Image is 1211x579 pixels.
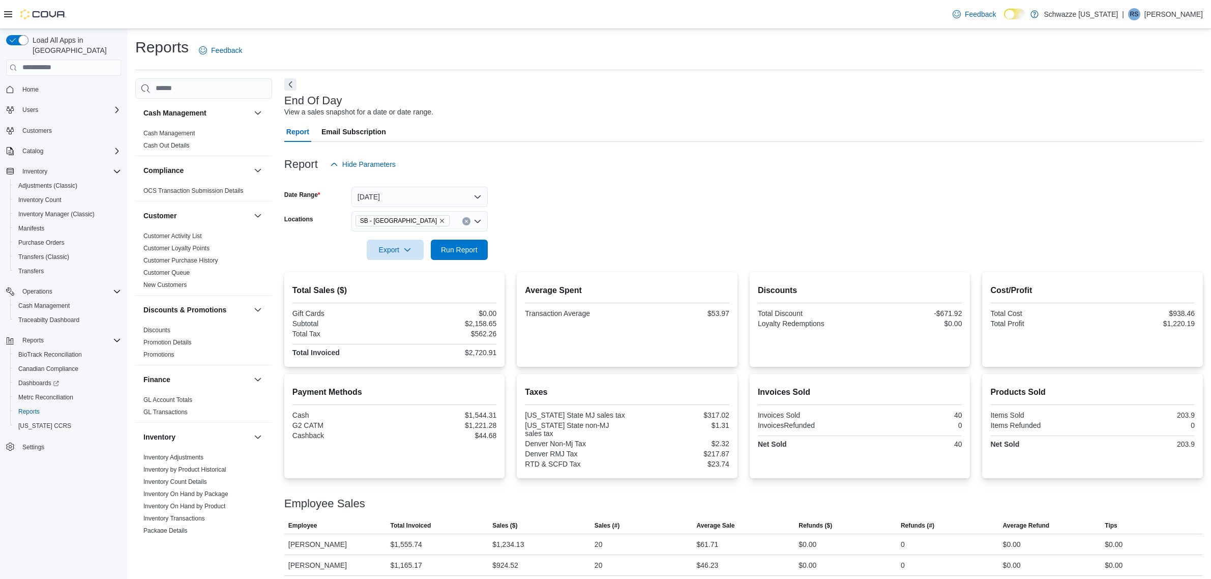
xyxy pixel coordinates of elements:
button: Settings [2,439,125,454]
span: Adjustments (Classic) [18,182,77,190]
button: Compliance [143,165,250,176]
button: Run Report [431,240,488,260]
div: $1,220.19 [1095,320,1195,328]
a: BioTrack Reconciliation [14,349,86,361]
div: Total Tax [292,330,393,338]
div: 0 [901,559,905,571]
span: Export [373,240,418,260]
span: Inventory [18,165,121,178]
a: Adjustments (Classic) [14,180,81,192]
span: Feedback [211,45,242,55]
span: Inventory Count [14,194,121,206]
span: Metrc Reconciliation [14,391,121,403]
a: Inventory Count Details [143,478,207,485]
div: 20 [595,559,603,571]
p: Schwazze [US_STATE] [1044,8,1118,20]
span: SB - [GEOGRAPHIC_DATA] [360,216,437,226]
span: Customer Purchase History [143,256,218,265]
button: Open list of options [474,217,482,225]
div: Items Refunded [990,421,1090,429]
span: Catalog [22,147,43,155]
a: Customer Queue [143,269,190,276]
a: Inventory Count [14,194,66,206]
span: Customer Activity List [143,232,202,240]
span: Dashboards [14,377,121,389]
div: Items Sold [990,411,1090,419]
span: Reports [18,334,121,346]
div: Discounts & Promotions [135,324,272,365]
span: RS [1130,8,1139,20]
h2: Cost/Profit [990,284,1195,297]
button: Reports [18,334,48,346]
a: Customer Loyalty Points [143,245,210,252]
span: Inventory On Hand by Product [143,502,225,510]
div: [US_STATE] State MJ sales tax [525,411,625,419]
div: Cash [292,411,393,419]
button: Customer [252,210,264,222]
div: $1,555.74 [390,538,422,551]
strong: Net Sold [758,440,787,448]
div: $1,165.17 [390,559,422,571]
a: Discounts [143,327,170,334]
button: Remove SB - Highlands from selection in this group [439,218,445,224]
span: Catalog [18,145,121,157]
span: Average Refund [1003,522,1050,530]
button: Discounts & Promotions [143,305,250,315]
span: OCS Transaction Submission Details [143,187,244,195]
div: Compliance [135,185,272,201]
div: $1,544.31 [397,411,497,419]
div: [PERSON_NAME] [284,555,387,575]
div: $0.00 [397,309,497,317]
span: BioTrack Reconciliation [18,351,82,359]
span: Purchase Orders [18,239,65,247]
button: Traceabilty Dashboard [10,313,125,327]
span: Inventory Manager (Classic) [14,208,121,220]
button: Export [367,240,424,260]
span: Reports [22,336,44,344]
span: Customers [22,127,52,135]
h2: Taxes [525,386,729,398]
button: Cash Management [10,299,125,313]
span: Home [22,85,39,94]
div: Denver RMJ Tax [525,450,625,458]
button: Users [2,103,125,117]
div: $1,234.13 [492,538,524,551]
label: Locations [284,215,313,223]
button: Hide Parameters [326,154,400,175]
div: 0 [901,538,905,551]
a: Purchase Orders [14,237,69,249]
span: Settings [18,440,121,453]
div: Transaction Average [525,309,625,317]
div: Invoices Sold [758,411,858,419]
span: Average Sale [697,522,735,530]
span: Employee [288,522,317,530]
div: $23.74 [629,460,729,468]
a: Traceabilty Dashboard [14,314,83,326]
h3: Customer [143,211,176,221]
div: 203.9 [1095,411,1195,419]
div: $44.68 [397,431,497,440]
span: Home [18,83,121,96]
span: Settings [22,443,44,451]
span: Inventory [22,167,47,176]
span: Refunds ($) [799,522,832,530]
button: Canadian Compliance [10,362,125,376]
span: Tips [1105,522,1117,530]
span: Email Subscription [321,122,386,142]
span: BioTrack Reconciliation [14,349,121,361]
a: Customer Purchase History [143,257,218,264]
a: [US_STATE] CCRS [14,420,75,432]
a: Promotions [143,351,174,358]
button: Cash Management [252,107,264,119]
nav: Complex example [6,78,121,481]
a: Feedback [949,4,1000,24]
span: Traceabilty Dashboard [14,314,121,326]
button: Next [284,78,297,91]
span: Adjustments (Classic) [14,180,121,192]
button: Transfers (Classic) [10,250,125,264]
div: Gift Cards [292,309,393,317]
button: Catalog [2,144,125,158]
p: [PERSON_NAME] [1144,8,1203,20]
div: 0 [1095,421,1195,429]
div: $924.52 [492,559,518,571]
